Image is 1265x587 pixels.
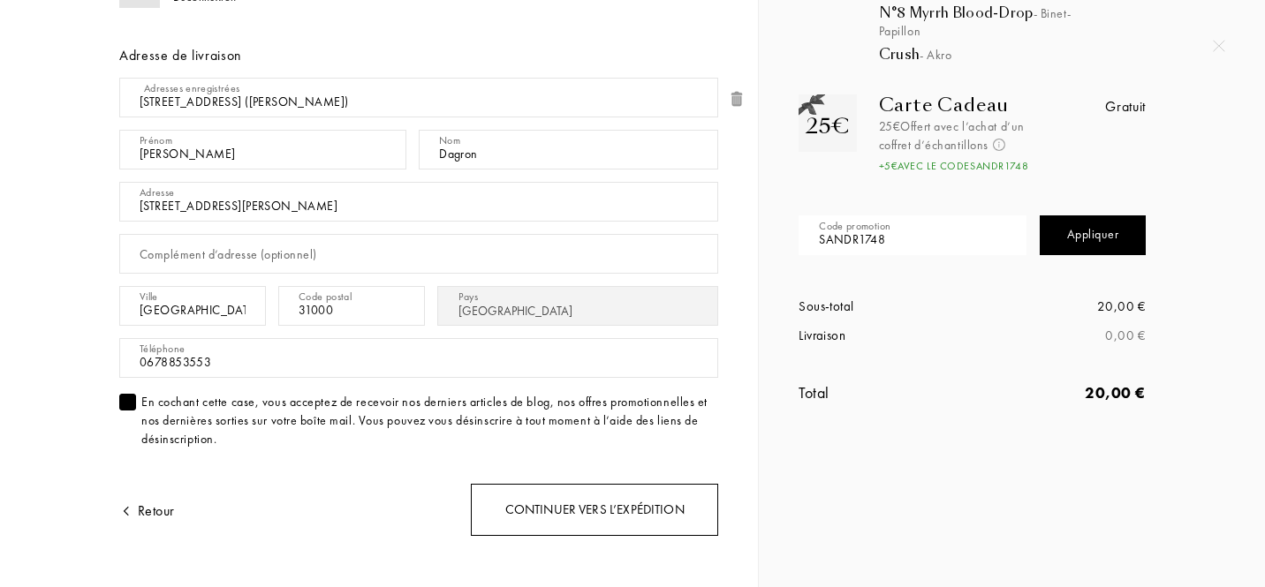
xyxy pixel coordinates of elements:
[973,326,1146,346] div: 0,00 €
[973,380,1146,404] div: 20,00 €
[920,47,951,63] span: - Akro
[119,500,175,522] div: Retour
[879,46,1172,64] div: Crush
[879,117,1059,174] div: 25€ Offert avec l’achat d’un coffret d’échantillons
[140,132,172,148] div: Prénom
[119,45,718,66] div: Adresse de livraison
[140,184,175,200] div: Adresse
[799,380,972,404] div: Total
[879,158,1059,174] div: + 5 € avec le code SANDR1748
[140,245,316,264] div: Complément d’adresse (optionnel)
[144,80,240,96] div: Adresses enregistrées
[819,218,890,234] div: Code promotion
[806,110,850,142] div: 25€
[1040,215,1146,255] div: Appliquer
[140,289,158,305] div: Ville
[879,4,1172,40] div: N°8 Myrrh Blood-Drop
[458,289,478,305] div: Pays
[119,504,133,518] img: arrow.png
[879,94,1059,116] div: Carte Cadeau
[299,289,352,305] div: Code postal
[973,297,1146,317] div: 20,00 €
[799,326,972,346] div: Livraison
[728,90,746,108] img: trash.png
[471,484,718,536] div: Continuer vers l’expédition
[439,132,460,148] div: Nom
[799,94,825,117] img: gift_n.png
[1105,96,1145,117] div: Gratuit
[993,139,1005,151] img: info_voucher.png
[799,297,972,317] div: Sous-total
[1213,40,1225,52] img: quit_onboard.svg
[141,393,718,448] div: En cochant cette case, vous acceptez de recevoir nos derniers articles de blog, nos offres promot...
[140,341,185,357] div: Téléphone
